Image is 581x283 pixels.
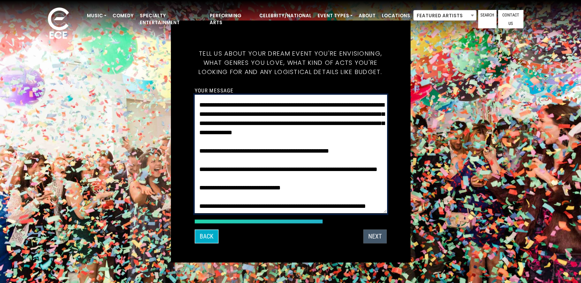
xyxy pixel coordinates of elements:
a: Event Types [315,9,356,22]
span: Featured Artists [414,10,476,21]
a: Performing Arts [207,9,256,29]
button: Next [363,230,387,244]
label: Your message [195,87,233,94]
a: About [356,9,379,22]
a: Search [478,10,497,28]
h5: Tell us about your dream event you're envisioning, what genres you love, what kind of acts you're... [195,40,387,86]
a: Music [84,9,109,22]
img: ece_new_logo_whitev2-1.png [39,5,78,43]
a: Specialty Entertainment [137,9,207,29]
a: Locations [379,9,413,22]
button: Back [195,230,218,244]
a: Contact Us [498,10,523,28]
a: Celebrity/National [256,9,315,22]
a: Comedy [109,9,137,22]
